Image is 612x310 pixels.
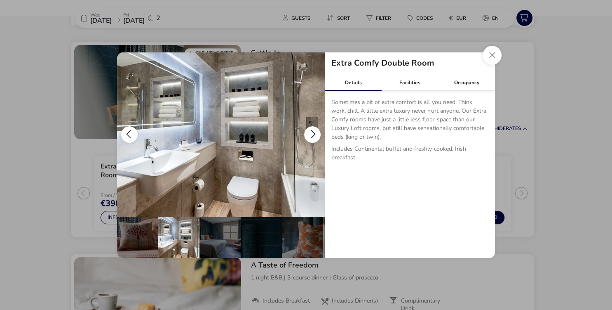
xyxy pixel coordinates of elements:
[331,144,488,165] p: Includes Continental buffet and freshly cooked, Irish breakfast.
[325,74,382,91] div: Details
[325,59,441,67] h2: Extra Comfy Double Room
[438,74,495,91] div: Occupancy
[331,98,488,144] p: Sometimes a bit of extra comfort is all you need. Think, work, chill. A little extra luxury never...
[382,74,438,91] div: Facilities
[483,46,502,65] button: Close dialog
[117,52,325,217] img: c1583f2aeebfa2614b8105c7d174a0a0aac62d9ebbf6c0ab673f29edd47320a9
[117,52,495,258] div: details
